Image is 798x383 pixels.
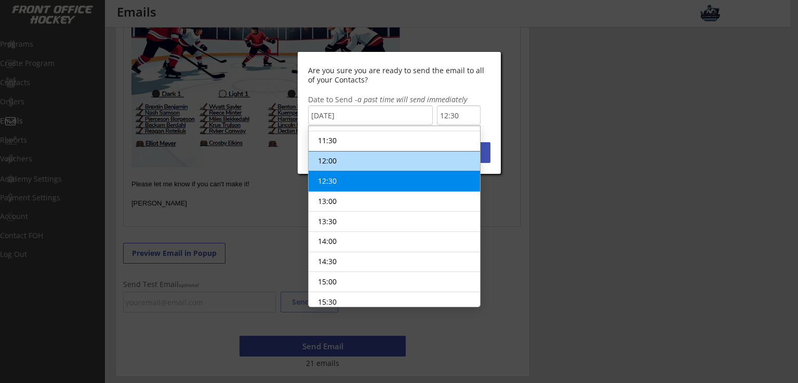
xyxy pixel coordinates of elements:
[309,131,480,152] li: 11:30
[309,211,480,232] li: 13:30
[309,151,480,172] li: 12:00
[357,94,467,104] em: a past time will send immediately
[437,105,481,125] input: 12:00
[309,252,480,272] li: 14:30
[309,171,480,192] li: 12:30
[309,191,480,212] li: 13:00
[308,105,433,125] input: 9/03/2025
[309,231,480,252] li: 14:00
[308,96,490,103] div: Date to Send -
[308,66,490,85] div: Are you sure you are ready to send the email to all of your Contacts?
[309,272,480,293] li: 15:00
[309,292,480,312] li: 15:30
